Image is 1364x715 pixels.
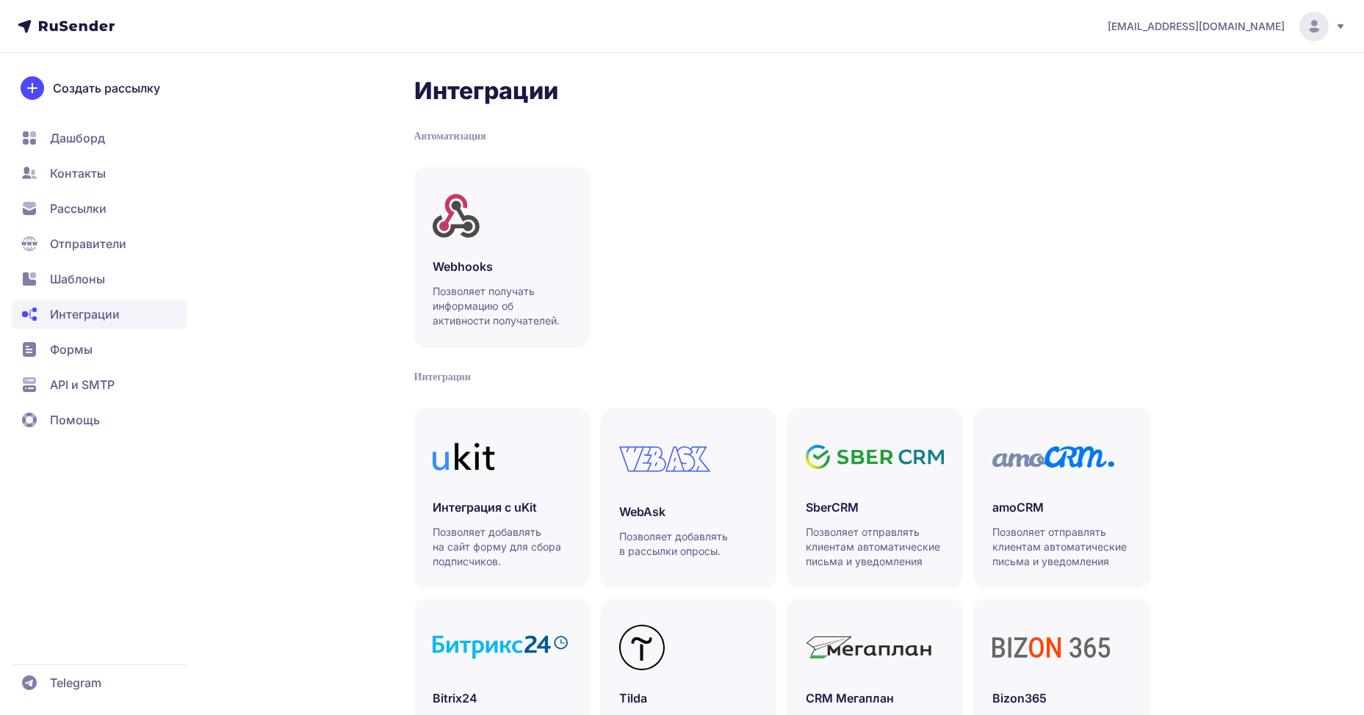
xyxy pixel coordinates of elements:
h3: Интеграция с uKit [433,498,571,516]
a: WebhooksПозволяет получать информацию об активности получателей. [414,167,589,346]
a: amoCRMПозволяет отправлять клиентам автоматические письма и уведомления [974,408,1149,587]
h3: amoCRM [992,498,1130,516]
span: Помощь [50,411,100,429]
h3: Tilda [619,689,757,707]
span: Дашборд [50,129,105,147]
a: SberCRMПозволяет отправлять клиентам автоматические письма и уведомления [787,408,962,587]
span: Отправители [50,235,126,253]
span: Формы [50,341,93,358]
p: Позволяет добавлять в рассылки опросы. [619,529,759,559]
a: Telegram [12,668,187,697]
span: Шаблоны [50,270,105,288]
span: Telegram [50,674,101,692]
h3: Bitrix24 [433,689,571,707]
h3: Bizon365 [992,689,1130,707]
h3: CRM Мегаплан [806,689,944,707]
h3: Webhooks [433,258,571,275]
p: Позволяет отправлять клиентам автоматические письма и уведомления [992,525,1132,569]
div: Автоматизация [414,129,1150,144]
span: [EMAIL_ADDRESS][DOMAIN_NAME] [1108,19,1285,34]
a: Интеграция с uKitПозволяет добавлять на сайт форму для сбора подписчиков. [414,408,589,587]
h3: SberCRM [806,498,944,516]
div: Интеграции [414,370,1150,385]
p: Позволяет отправлять клиентам автоматические письма и уведомления [806,525,945,569]
span: Интеграции [50,305,120,323]
a: WebAskПозволяет добавлять в рассылки опросы. [601,408,776,587]
p: Позволяет добавлять на сайт форму для сбора подписчиков. [433,525,572,569]
h2: Интеграции [414,76,1150,106]
span: API и SMTP [50,376,115,393]
p: Позволяет получать информацию об активности получателей. [433,284,572,328]
h3: WebAsk [619,503,757,520]
span: Рассылки [50,200,107,217]
span: Контакты [50,164,106,182]
span: Создать рассылку [53,79,160,97]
